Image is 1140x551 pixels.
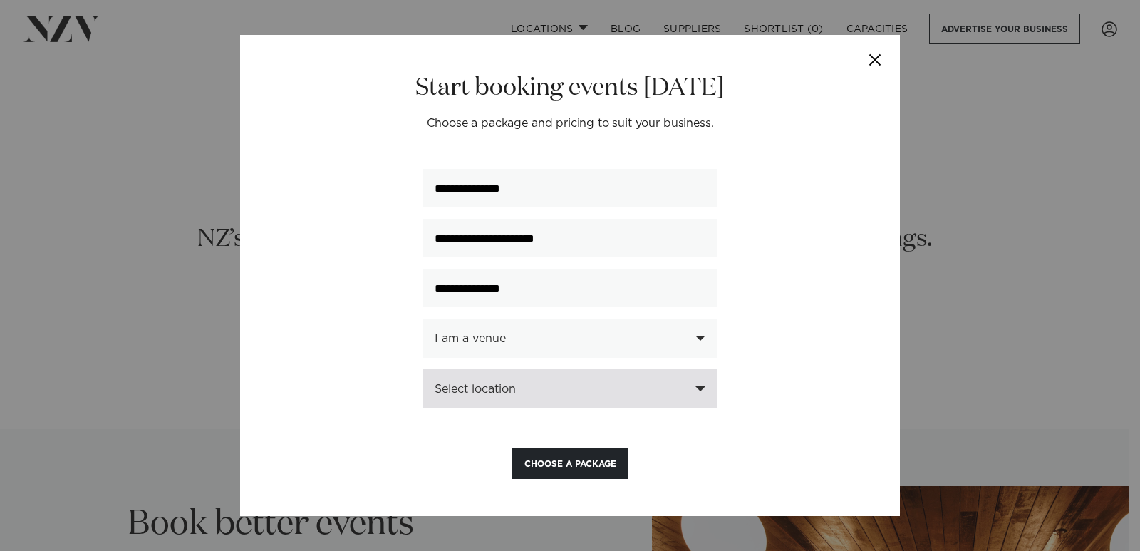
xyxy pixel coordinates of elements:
button: Choose a Package [512,448,628,479]
div: I am a venue [435,332,690,345]
p: Choose a package and pricing to suit your business. [277,115,863,133]
button: Close [850,35,900,85]
div: Select location [435,383,690,396]
h2: Start booking events [DATE] [277,72,863,104]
